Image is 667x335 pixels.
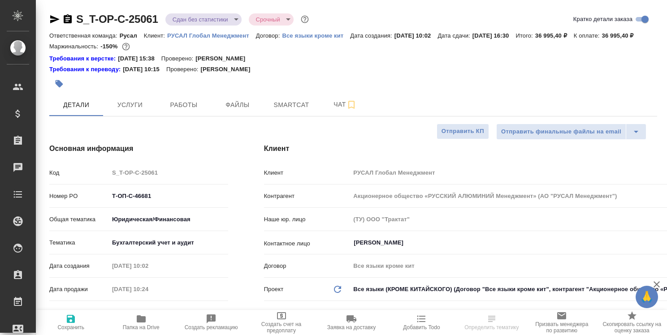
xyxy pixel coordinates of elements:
button: Скопировать ссылку на оценку заказа [597,310,667,335]
span: Заявка на доставку [327,324,376,331]
div: Нажми, чтобы открыть папку с инструкцией [49,65,123,74]
div: Сдан без статистики [165,13,242,26]
h4: Клиент [264,143,657,154]
span: Создать счет на предоплату [251,321,311,334]
p: Дата продажи [49,285,109,294]
a: Требования к переводу: [49,65,123,74]
span: Отправить КП [442,126,484,137]
button: Папка на Drive [106,310,176,335]
p: Проверено: [161,54,196,63]
button: Отправить КП [437,124,489,139]
button: 🙏 [636,286,658,308]
span: Добавить Todo [403,324,440,331]
p: Наше юр. лицо [264,215,351,224]
p: Договор: [256,32,282,39]
p: Тематика [49,238,109,247]
span: Работы [162,99,205,111]
button: Отправить финальные файлы на email [496,124,626,140]
p: Контактное лицо [264,239,351,248]
button: Призвать менеджера по развитию [527,310,597,335]
p: Договор [264,262,351,271]
button: Заявка на доставку [316,310,386,335]
span: Скопировать ссылку на оценку заказа [602,321,662,334]
button: Скопировать ссылку для ЯМессенджера [49,14,60,25]
p: 36 995,40 ₽ [535,32,574,39]
p: Дата сдачи: [437,32,472,39]
button: Скопировать ссылку [62,14,73,25]
a: S_T-OP-C-25061 [76,13,158,25]
button: Сдан без статистики [170,16,231,23]
span: 🙏 [639,288,654,306]
p: [DATE] 10:15 [123,65,166,74]
p: К оплате: [574,32,602,39]
p: Номер PO [49,192,109,201]
p: Клиент: [144,32,167,39]
p: Дата создания: [350,32,394,39]
p: Дата создания [49,262,109,271]
span: Призвать менеджера по развитию [532,321,591,334]
span: Кратко детали заказа [573,15,632,24]
p: 36 995,40 ₽ [602,32,641,39]
p: Код [49,168,109,177]
button: Добавить Todo [386,310,456,335]
p: Общая тематика [49,215,109,224]
button: Добавить тэг [49,74,69,94]
span: Сохранить [57,324,84,331]
span: Чат [324,99,367,110]
div: Юридическая/Финансовая [109,212,228,227]
div: Сдан без статистики [249,13,294,26]
div: Бухгалтерский учет и аудит [109,235,228,250]
p: Проверено: [166,65,201,74]
p: Маржинальность: [49,43,100,50]
span: Определить тематику [464,324,519,331]
p: Итого: [515,32,535,39]
p: Все языки кроме кит [282,32,350,39]
span: Smartcat [270,99,313,111]
a: РУСАЛ Глобал Менеджмент [167,31,256,39]
button: 77175.00 RUB; [120,41,132,52]
div: split button [496,124,646,140]
a: Все языки кроме кит [282,31,350,39]
svg: Подписаться [346,99,357,110]
input: ✎ Введи что-нибудь [109,306,228,319]
p: Клиент [264,168,351,177]
span: Создать рекламацию [185,324,238,331]
span: Папка на Drive [123,324,160,331]
span: Услуги [108,99,152,111]
input: Пустое поле [109,259,187,272]
div: Нажми, чтобы открыть папку с инструкцией [49,54,118,63]
p: [DATE] 15:38 [118,54,161,63]
input: Пустое поле [109,283,187,296]
button: Создать рекламацию [176,310,246,335]
p: Ответственная команда: [49,32,120,39]
button: Доп статусы указывают на важность/срочность заказа [299,13,311,25]
button: Определить тематику [457,310,527,335]
h4: Основная информация [49,143,228,154]
input: Пустое поле [109,166,228,179]
span: Детали [55,99,98,111]
button: Сохранить [36,310,106,335]
p: [PERSON_NAME] [195,54,252,63]
p: РУСАЛ Глобал Менеджмент [167,32,256,39]
p: Дней на выполнение [49,308,109,317]
span: Отправить финальные файлы на email [501,127,621,137]
p: Контрагент [264,192,351,201]
p: Русал [120,32,144,39]
p: [PERSON_NAME] [200,65,257,74]
p: [DATE] 16:30 [472,32,516,39]
span: Файлы [216,99,259,111]
p: -150% [100,43,120,50]
p: [DATE] 10:02 [394,32,438,39]
button: Создать счет на предоплату [246,310,316,335]
input: ✎ Введи что-нибудь [109,189,228,202]
p: Проект [264,285,284,294]
button: Срочный [253,16,283,23]
a: Требования к верстке: [49,54,118,63]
